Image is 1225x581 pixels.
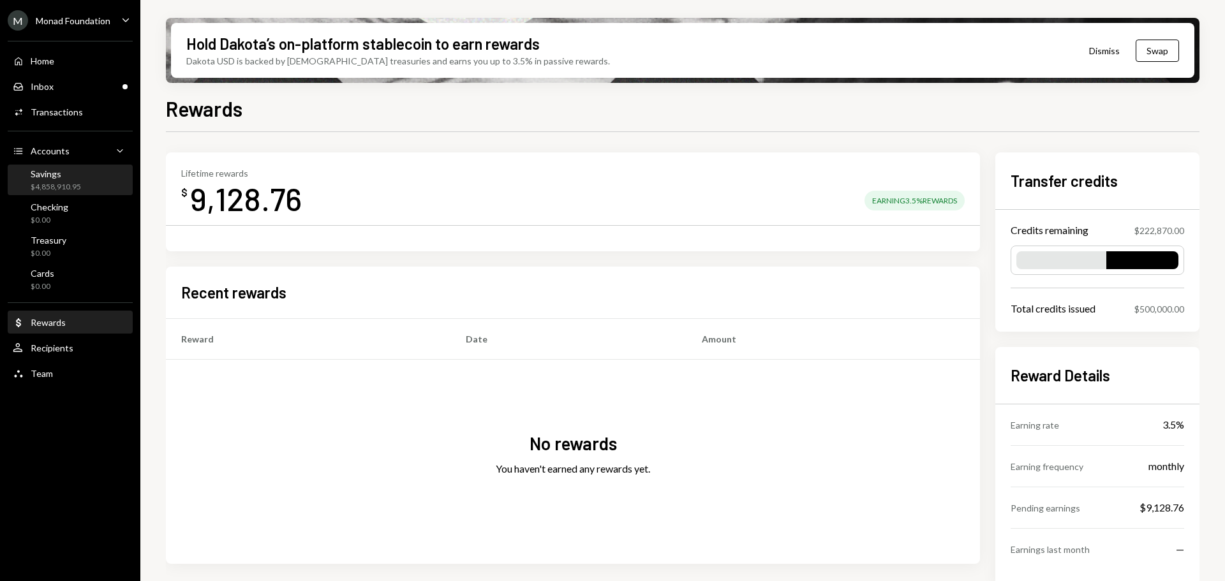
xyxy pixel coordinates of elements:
h2: Recent rewards [181,282,286,303]
div: Total credits issued [1011,301,1095,316]
a: Recipients [8,336,133,359]
a: Team [8,362,133,385]
div: Home [31,55,54,66]
div: No rewards [530,431,617,456]
div: $ [181,186,188,199]
div: Pending earnings [1011,501,1080,515]
div: Monad Foundation [36,15,110,26]
div: Dakota USD is backed by [DEMOGRAPHIC_DATA] treasuries and earns you up to 3.5% in passive rewards. [186,54,610,68]
div: Lifetime rewards [181,168,302,179]
div: Hold Dakota’s on-platform stablecoin to earn rewards [186,33,540,54]
a: Home [8,49,133,72]
div: $4,858,910.95 [31,182,81,193]
div: Team [31,368,53,379]
div: $0.00 [31,248,66,259]
div: Treasury [31,235,66,246]
div: Savings [31,168,81,179]
div: Accounts [31,145,70,156]
div: Earning 3.5% Rewards [865,191,965,210]
div: M [8,10,28,31]
button: Dismiss [1073,36,1136,66]
div: Earning frequency [1011,460,1083,473]
div: 9,128.76 [190,179,302,219]
a: Rewards [8,311,133,334]
th: Amount [687,318,980,359]
div: Inbox [31,81,54,92]
a: Checking$0.00 [8,198,133,228]
div: Recipients [31,342,73,353]
div: $9,128.76 [1140,500,1184,515]
div: $222,870.00 [1134,224,1184,237]
div: monthly [1148,459,1184,474]
div: — [1176,541,1184,557]
a: Transactions [8,100,133,123]
a: Cards$0.00 [8,264,133,295]
div: Credits remaining [1011,223,1088,238]
div: $0.00 [31,281,54,292]
div: $0.00 [31,215,68,226]
a: Savings$4,858,910.95 [8,165,133,195]
div: Cards [31,268,54,279]
div: Earning rate [1011,418,1059,432]
th: Date [450,318,687,359]
a: Inbox [8,75,133,98]
th: Reward [166,318,450,359]
div: $500,000.00 [1134,302,1184,316]
div: 3.5% [1162,417,1184,432]
h1: Rewards [166,96,242,121]
div: You haven't earned any rewards yet. [496,461,650,476]
div: Earnings last month [1011,543,1090,556]
h2: Transfer credits [1011,170,1184,191]
div: Transactions [31,107,83,117]
a: Treasury$0.00 [8,231,133,261]
button: Swap [1136,40,1179,62]
a: Accounts [8,139,133,162]
div: Checking [31,202,68,212]
h2: Reward Details [1011,365,1184,386]
div: Rewards [31,317,66,328]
